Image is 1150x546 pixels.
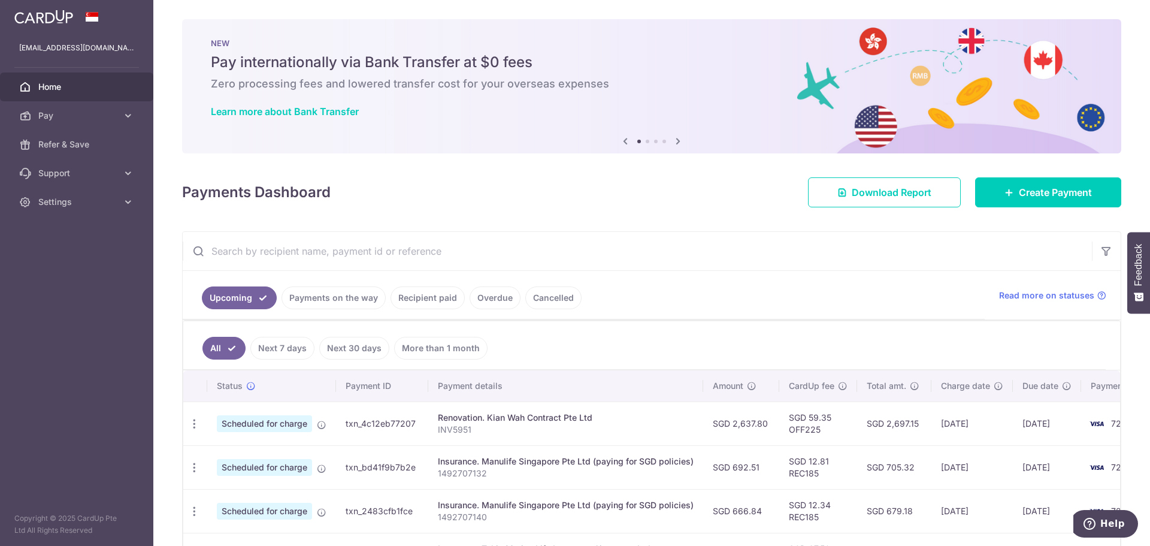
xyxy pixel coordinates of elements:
a: Next 7 days [250,337,314,360]
span: Amount [713,380,743,392]
td: SGD 679.18 [857,489,931,533]
img: Bank Card [1085,417,1109,431]
img: CardUp [14,10,73,24]
td: SGD 2,637.80 [703,402,779,445]
a: Learn more about Bank Transfer [211,105,359,117]
iframe: Opens a widget where you can find more information [1073,510,1138,540]
a: Recipient paid [391,286,465,309]
span: 7248 [1111,506,1132,516]
a: Cancelled [525,286,582,309]
img: Bank transfer banner [182,19,1121,153]
a: Payments on the way [282,286,386,309]
p: 1492707140 [438,511,694,523]
img: Bank Card [1085,504,1109,518]
td: SGD 705.32 [857,445,931,489]
a: Create Payment [975,177,1121,207]
td: txn_4c12eb77207 [336,402,428,445]
span: Read more on statuses [999,289,1094,301]
span: Scheduled for charge [217,415,312,432]
p: 1492707132 [438,467,694,479]
td: txn_2483cfb1fce [336,489,428,533]
p: [EMAIL_ADDRESS][DOMAIN_NAME] [19,42,134,54]
h6: Zero processing fees and lowered transfer cost for your overseas expenses [211,77,1092,91]
td: [DATE] [931,445,1013,489]
a: All [202,337,246,360]
td: [DATE] [931,402,1013,445]
input: Search by recipient name, payment id or reference [183,232,1092,270]
a: More than 1 month [394,337,488,360]
th: Payment ID [336,370,428,402]
a: Read more on statuses [999,289,1106,301]
span: Total amt. [867,380,906,392]
a: Upcoming [202,286,277,309]
span: Download Report [852,185,931,200]
span: Charge date [941,380,990,392]
span: Refer & Save [38,138,117,150]
span: 7248 [1111,418,1132,429]
span: Support [38,167,117,179]
td: SGD 12.34 REC185 [779,489,857,533]
span: Home [38,81,117,93]
td: SGD 12.81 REC185 [779,445,857,489]
span: Create Payment [1019,185,1092,200]
div: Insurance. Manulife Singapore Pte Ltd (paying for SGD policies) [438,455,694,467]
span: 7248 [1111,462,1132,472]
div: Insurance. Manulife Singapore Pte Ltd (paying for SGD policies) [438,499,694,511]
p: INV5951 [438,424,694,436]
a: Download Report [808,177,961,207]
h4: Payments Dashboard [182,182,331,203]
span: Scheduled for charge [217,459,312,476]
td: [DATE] [1013,489,1081,533]
td: SGD 59.35 OFF225 [779,402,857,445]
td: [DATE] [931,489,1013,533]
span: Due date [1022,380,1058,392]
span: Scheduled for charge [217,503,312,520]
span: CardUp fee [789,380,834,392]
span: Settings [38,196,117,208]
td: SGD 666.84 [703,489,779,533]
span: Feedback [1133,244,1144,286]
a: Overdue [470,286,520,309]
td: SGD 692.51 [703,445,779,489]
p: NEW [211,38,1092,48]
td: txn_bd41f9b7b2e [336,445,428,489]
div: Renovation. Kian Wah Contract Pte Ltd [438,412,694,424]
h5: Pay internationally via Bank Transfer at $0 fees [211,53,1092,72]
span: Status [217,380,243,392]
td: [DATE] [1013,445,1081,489]
button: Feedback - Show survey [1127,232,1150,313]
img: Bank Card [1085,460,1109,475]
td: SGD 2,697.15 [857,402,931,445]
th: Payment details [428,370,703,402]
span: Pay [38,110,117,122]
td: [DATE] [1013,402,1081,445]
a: Next 30 days [319,337,389,360]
